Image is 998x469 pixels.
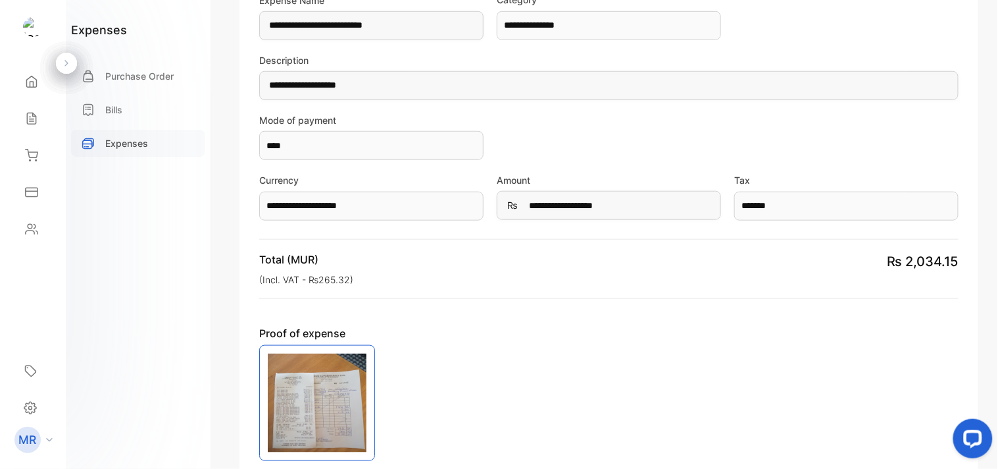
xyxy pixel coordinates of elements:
[734,173,959,187] label: Tax
[71,130,205,157] a: Expenses
[71,21,127,39] h1: expenses
[259,273,353,287] p: (Incl. VAT - ₨265.32)
[268,354,366,453] img: Business Picture
[259,325,512,341] span: Proof of expense
[259,53,959,67] label: Description
[105,103,122,117] p: Bills
[943,414,998,469] iframe: LiveChat chat widget
[259,113,484,127] label: Mode of payment
[105,69,174,83] p: Purchase Order
[887,254,959,269] span: ₨ 2,034.15
[23,17,43,37] img: logo
[259,173,484,187] label: Currency
[19,431,37,449] p: MR
[105,136,148,150] p: Expenses
[71,96,205,123] a: Bills
[507,198,518,212] span: ₨
[497,173,721,187] label: Amount
[259,252,353,267] p: Total (MUR)
[71,63,205,90] a: Purchase Order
